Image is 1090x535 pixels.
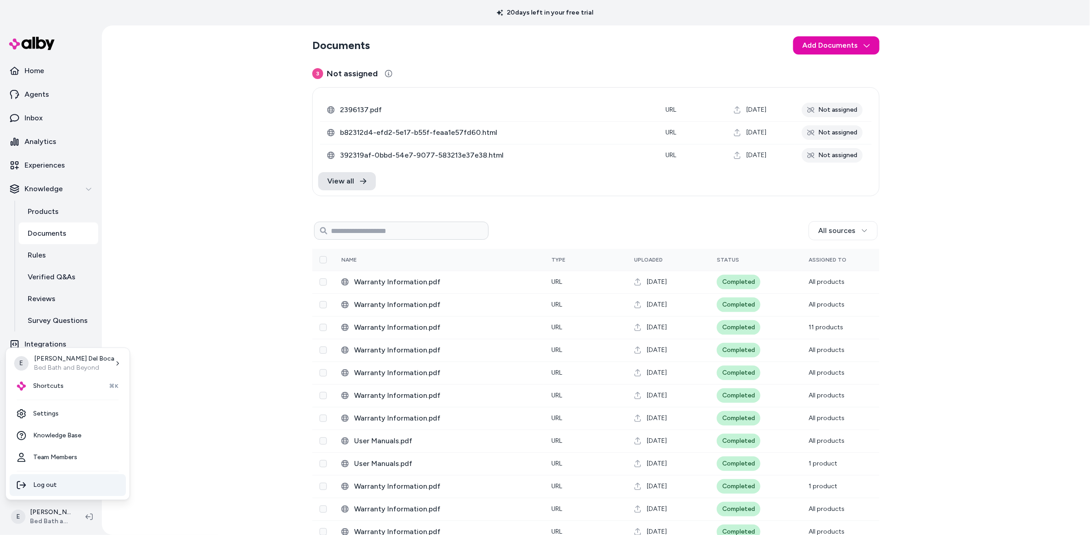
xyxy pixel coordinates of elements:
a: Settings [10,403,126,425]
img: alby Logo [17,381,26,391]
span: ⌘K [109,382,119,390]
span: Shortcuts [33,381,64,391]
span: Knowledge Base [33,431,81,440]
p: Bed Bath and Beyond [34,363,114,372]
span: E [14,356,29,371]
div: Log out [10,474,126,496]
p: [PERSON_NAME] Del Boca [34,354,114,363]
a: Team Members [10,446,126,468]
